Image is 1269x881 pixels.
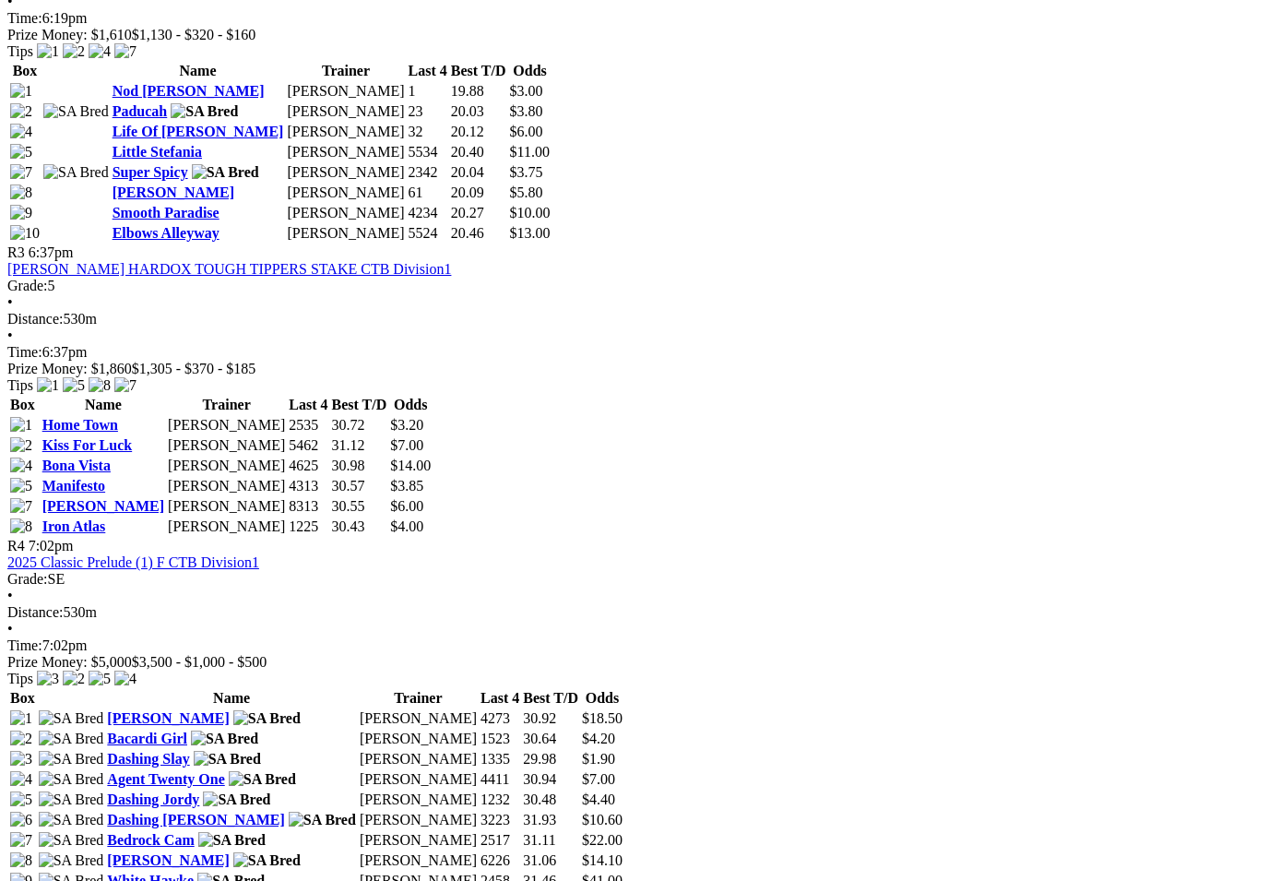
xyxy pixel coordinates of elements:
[7,654,1262,671] div: Prize Money: $5,000
[286,123,405,141] td: [PERSON_NAME]
[7,588,13,603] span: •
[13,63,38,78] span: Box
[29,538,74,554] span: 7:02pm
[10,792,32,808] img: 5
[10,731,32,747] img: 2
[107,812,284,827] a: Dashing [PERSON_NAME]
[582,710,623,726] span: $18.50
[10,397,35,412] span: Box
[63,43,85,60] img: 2
[480,791,520,809] td: 1232
[63,671,85,687] img: 2
[167,457,286,475] td: [PERSON_NAME]
[582,751,615,767] span: $1.90
[7,621,13,637] span: •
[582,832,623,848] span: $22.00
[37,377,59,394] img: 1
[359,811,478,829] td: [PERSON_NAME]
[450,123,507,141] td: 20.12
[194,751,261,768] img: SA Bred
[132,361,256,376] span: $1,305 - $370 - $185
[510,225,551,241] span: $13.00
[408,224,448,243] td: 5524
[522,791,579,809] td: 30.48
[286,82,405,101] td: [PERSON_NAME]
[359,770,478,789] td: [PERSON_NAME]
[288,396,328,414] th: Last 4
[229,771,296,788] img: SA Bred
[359,791,478,809] td: [PERSON_NAME]
[29,244,74,260] span: 6:37pm
[42,417,118,433] a: Home Town
[7,10,42,26] span: Time:
[10,832,32,849] img: 7
[191,731,258,747] img: SA Bred
[113,225,219,241] a: Elbows Alleyway
[89,671,111,687] img: 5
[390,458,431,473] span: $14.00
[522,831,579,850] td: 31.11
[7,244,25,260] span: R3
[330,457,387,475] td: 30.98
[510,103,543,119] span: $3.80
[7,27,1262,43] div: Prize Money: $1,610
[480,750,520,768] td: 1335
[288,477,328,495] td: 4313
[10,103,32,120] img: 2
[107,771,224,787] a: Agent Twenty One
[450,102,507,121] td: 20.03
[10,144,32,161] img: 5
[167,477,286,495] td: [PERSON_NAME]
[288,436,328,455] td: 5462
[390,498,423,514] span: $6.00
[288,457,328,475] td: 4625
[389,396,432,414] th: Odds
[7,554,259,570] a: 2025 Classic Prelude (1) F CTB Division1
[509,62,551,80] th: Odds
[167,436,286,455] td: [PERSON_NAME]
[480,730,520,748] td: 1523
[582,792,615,807] span: $4.40
[408,123,448,141] td: 32
[10,812,32,828] img: 6
[7,327,13,343] span: •
[510,185,543,200] span: $5.80
[10,205,32,221] img: 9
[7,311,63,327] span: Distance:
[330,396,387,414] th: Best T/D
[10,437,32,454] img: 2
[43,164,109,181] img: SA Bred
[167,518,286,536] td: [PERSON_NAME]
[7,43,33,59] span: Tips
[10,164,32,181] img: 7
[480,709,520,728] td: 4273
[10,710,32,727] img: 1
[167,396,286,414] th: Trainer
[522,730,579,748] td: 30.64
[132,654,267,670] span: $3,500 - $1,000 - $500
[107,710,229,726] a: [PERSON_NAME]
[39,852,104,869] img: SA Bred
[450,163,507,182] td: 20.04
[63,377,85,394] img: 5
[288,497,328,516] td: 8313
[107,792,199,807] a: Dashing Jordy
[10,225,40,242] img: 10
[39,710,104,727] img: SA Bred
[42,437,133,453] a: Kiss For Luck
[113,83,265,99] a: Nod [PERSON_NAME]
[522,689,579,708] th: Best T/D
[359,851,478,870] td: [PERSON_NAME]
[7,604,63,620] span: Distance:
[114,43,136,60] img: 7
[10,417,32,434] img: 1
[359,689,478,708] th: Trainer
[39,812,104,828] img: SA Bred
[582,771,615,787] span: $7.00
[582,812,623,827] span: $10.60
[114,671,136,687] img: 4
[408,163,448,182] td: 2342
[390,417,423,433] span: $3.20
[390,478,423,494] span: $3.85
[167,416,286,435] td: [PERSON_NAME]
